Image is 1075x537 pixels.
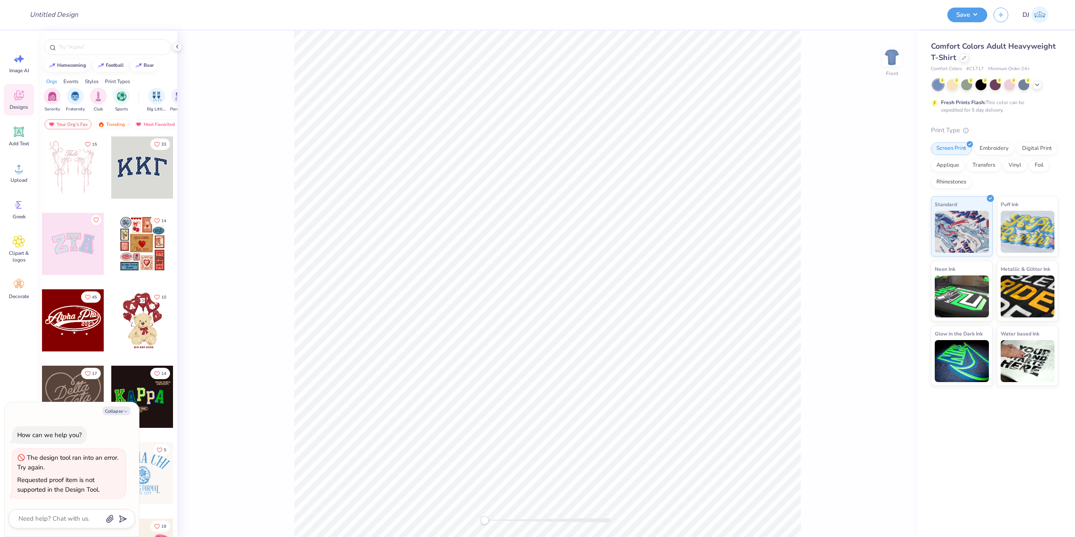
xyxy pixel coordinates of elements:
[131,119,179,129] div: Most Favorited
[886,70,898,77] div: Front
[931,126,1058,135] div: Print Type
[57,63,86,68] div: homecoming
[91,215,101,225] button: Like
[46,78,57,85] div: Orgs
[1001,340,1055,382] img: Water based Ink
[152,92,161,101] img: Big Little Reveal Image
[17,476,100,494] div: Requested proof item is not supported in the Design Tool.
[90,88,107,113] div: filter for Club
[164,448,166,452] span: 5
[13,213,26,220] span: Greek
[113,88,130,113] div: filter for Sports
[105,78,130,85] div: Print Types
[1029,159,1049,172] div: Foil
[935,265,955,273] span: Neon Ink
[97,63,104,68] img: trend_line.gif
[44,88,60,113] button: filter button
[931,159,965,172] div: Applique
[23,6,85,23] input: Untitled Design
[967,159,1001,172] div: Transfers
[884,49,900,65] img: Front
[92,372,97,376] span: 17
[44,88,60,113] div: filter for Sorority
[935,200,957,209] span: Standard
[81,368,101,379] button: Like
[480,516,489,524] div: Accessibility label
[102,406,131,415] button: Collapse
[935,211,989,253] img: Standard
[115,106,128,113] span: Sports
[153,444,170,456] button: Like
[1023,10,1029,20] span: DJ
[81,139,101,150] button: Like
[94,119,129,129] div: Trending
[9,67,29,74] span: Image AI
[66,88,85,113] button: filter button
[161,372,166,376] span: 14
[117,92,126,101] img: Sports Image
[85,78,99,85] div: Styles
[150,368,170,379] button: Like
[47,92,57,101] img: Sorority Image
[94,92,103,101] img: Club Image
[161,524,166,529] span: 19
[17,431,82,439] div: How can we help you?
[94,106,103,113] span: Club
[1031,6,1048,23] img: Danyl Jon Ferrer
[170,88,189,113] div: filter for Parent's Weekend
[131,59,157,72] button: bear
[974,142,1014,155] div: Embroidery
[71,92,80,101] img: Fraternity Image
[1019,6,1052,23] a: DJ
[9,140,29,147] span: Add Text
[44,59,90,72] button: homecoming
[931,176,972,189] div: Rhinestones
[150,521,170,532] button: Like
[935,340,989,382] img: Glow in the Dark Ink
[147,88,166,113] button: filter button
[49,63,55,68] img: trend_line.gif
[81,291,101,303] button: Like
[1001,275,1055,317] img: Metallic & Glitter Ink
[150,291,170,303] button: Like
[941,99,986,106] strong: Fresh Prints Flash:
[935,275,989,317] img: Neon Ink
[45,106,60,113] span: Sorority
[1017,142,1057,155] div: Digital Print
[66,88,85,113] div: filter for Fraternity
[147,88,166,113] div: filter for Big Little Reveal
[144,63,154,68] div: bear
[150,139,170,150] button: Like
[9,293,29,300] span: Decorate
[170,88,189,113] button: filter button
[931,41,1056,63] span: Comfort Colors Adult Heavyweight T-Shirt
[1001,211,1055,253] img: Puff Ink
[106,63,124,68] div: football
[17,453,118,472] div: The design tool ran into an error. Try again.
[135,121,142,127] img: most_fav.gif
[113,88,130,113] button: filter button
[161,295,166,299] span: 10
[63,78,79,85] div: Events
[10,104,28,110] span: Designs
[161,142,166,147] span: 33
[98,121,105,127] img: trending.gif
[58,43,165,51] input: Try "Alpha"
[175,92,185,101] img: Parent's Weekend Image
[988,65,1030,73] span: Minimum Order: 24 +
[931,142,972,155] div: Screen Print
[966,65,984,73] span: # C1717
[5,250,33,263] span: Clipart & logos
[90,88,107,113] button: filter button
[10,177,27,183] span: Upload
[92,142,97,147] span: 15
[935,329,983,338] span: Glow in the Dark Ink
[170,106,189,113] span: Parent's Weekend
[161,219,166,223] span: 14
[48,121,55,127] img: most_fav.gif
[147,106,166,113] span: Big Little Reveal
[1003,159,1027,172] div: Vinyl
[92,295,97,299] span: 45
[941,99,1044,114] div: This color can be expedited for 5 day delivery.
[150,215,170,226] button: Like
